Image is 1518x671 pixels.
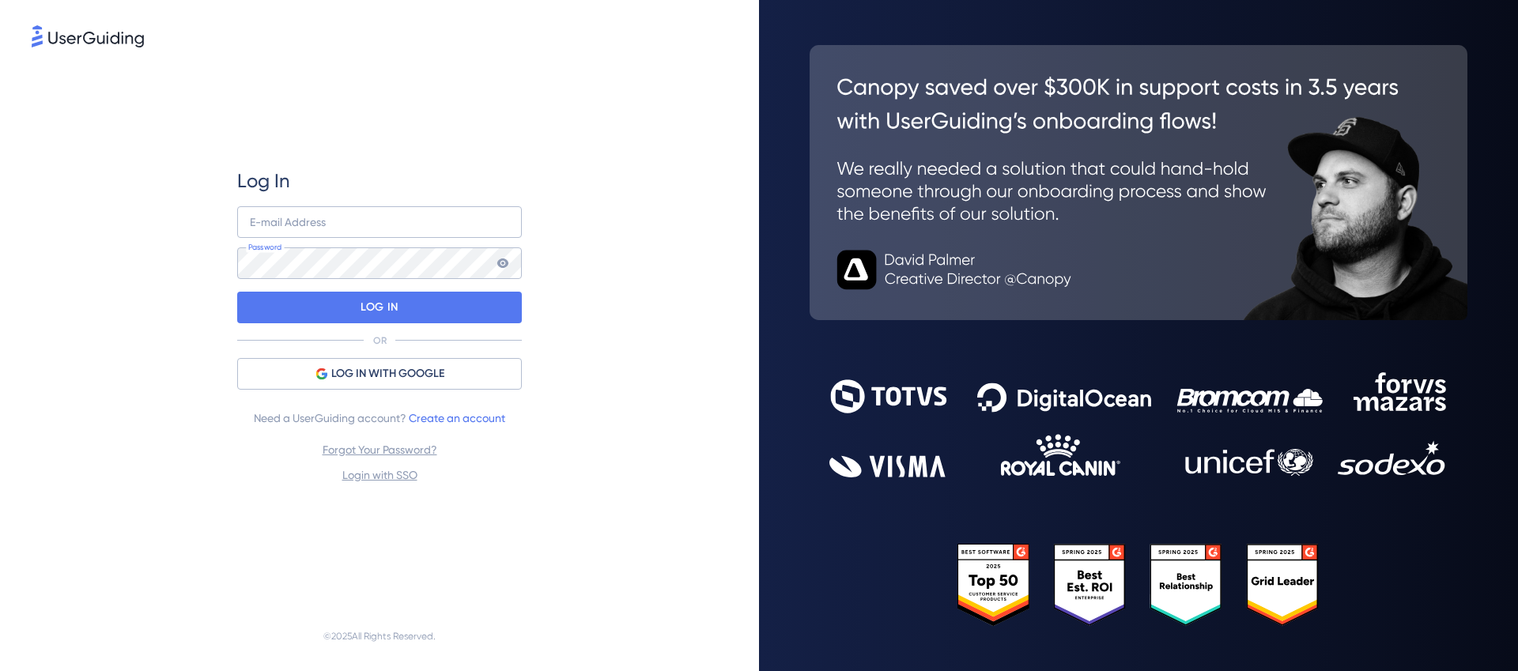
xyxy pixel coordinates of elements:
[361,295,398,320] p: LOG IN
[373,334,387,347] p: OR
[237,168,290,194] span: Log In
[829,372,1448,477] img: 9302ce2ac39453076f5bc0f2f2ca889b.svg
[342,469,417,481] a: Login with SSO
[810,45,1467,320] img: 26c0aa7c25a843aed4baddd2b5e0fa68.svg
[323,627,436,646] span: © 2025 All Rights Reserved.
[409,412,505,424] a: Create an account
[237,206,522,238] input: example@company.com
[254,409,505,428] span: Need a UserGuiding account?
[957,544,1320,627] img: 25303e33045975176eb484905ab012ff.svg
[331,364,444,383] span: LOG IN WITH GOOGLE
[32,25,144,47] img: 8faab4ba6bc7696a72372aa768b0286c.svg
[323,443,437,456] a: Forgot Your Password?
